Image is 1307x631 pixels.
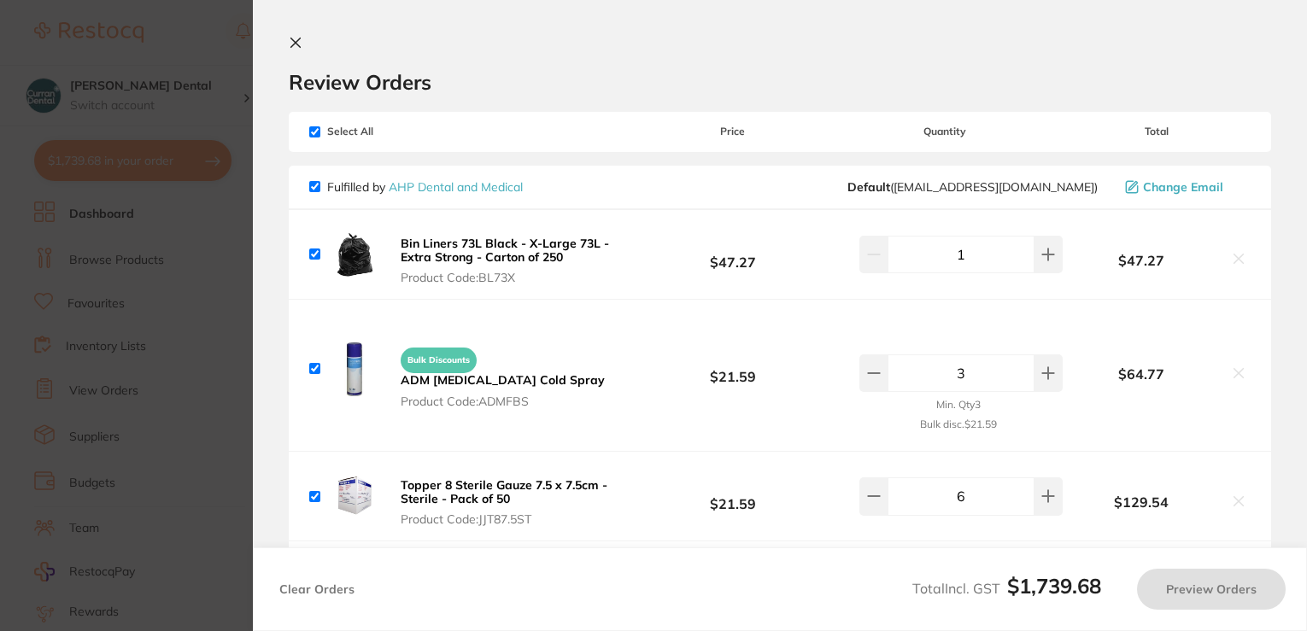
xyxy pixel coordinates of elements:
[1063,253,1220,268] b: $47.27
[389,179,523,195] a: AHP Dental and Medical
[920,418,997,430] small: Bulk disc. $21.59
[401,394,605,408] span: Product Code: ADMFBS
[289,69,1271,95] h2: Review Orders
[396,236,639,285] button: Bin Liners 73L Black - X-Large 73L - Extra Strong - Carton of 250 Product Code:BL73X
[327,342,382,396] img: MmVhZnkxaw
[401,477,607,506] b: Topper 8 Sterile Gauze 7.5 x 7.5cm - Sterile - Pack of 50
[1063,366,1220,382] b: $64.77
[847,179,890,195] b: Default
[936,399,981,411] small: Min. Qty 3
[327,469,382,523] img: YzIxeTJoYQ
[396,340,610,408] button: Bulk Discounts ADM [MEDICAL_DATA] Cold Spray Product Code:ADMFBS
[401,271,634,284] span: Product Code: BL73X
[327,180,523,194] p: Fulfilled by
[827,126,1063,137] span: Quantity
[639,126,827,137] span: Price
[639,238,827,270] b: $47.27
[401,372,605,388] b: ADM [MEDICAL_DATA] Cold Spray
[1143,180,1223,194] span: Change Email
[1007,573,1101,599] b: $1,739.68
[401,236,609,265] b: Bin Liners 73L Black - X-Large 73L - Extra Strong - Carton of 250
[1120,179,1251,195] button: Change Email
[1137,569,1286,610] button: Preview Orders
[327,227,382,282] img: MTBtd2Fucw
[401,348,477,373] span: Bulk Discounts
[847,180,1098,194] span: orders@ahpdentalmedical.com.au
[396,477,639,527] button: Topper 8 Sterile Gauze 7.5 x 7.5cm - Sterile - Pack of 50 Product Code:JJT87.5ST
[1063,494,1220,510] b: $129.54
[639,353,827,384] b: $21.59
[1063,126,1251,137] span: Total
[912,580,1101,597] span: Total Incl. GST
[401,512,634,526] span: Product Code: JJT87.5ST
[309,126,480,137] span: Select All
[639,481,827,512] b: $21.59
[274,569,360,610] button: Clear Orders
